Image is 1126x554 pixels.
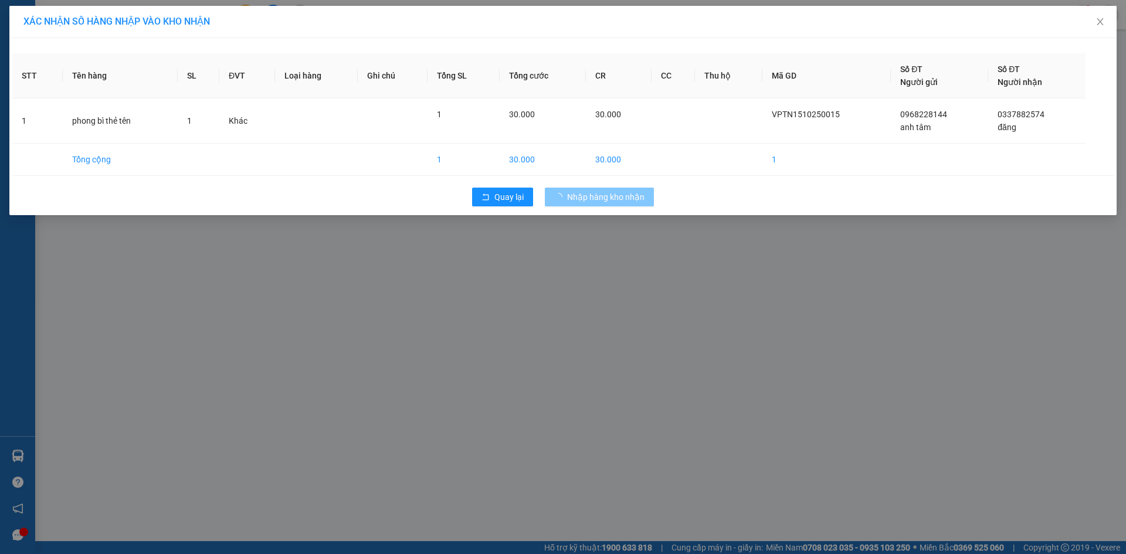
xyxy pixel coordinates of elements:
span: 1 [187,116,192,125]
span: loading [554,193,567,201]
span: 0968228144 [900,110,947,119]
th: Tên hàng [63,53,178,98]
span: Người nhận [998,77,1042,87]
span: Người gửi [900,77,938,87]
td: 30.000 [500,144,586,176]
span: XÁC NHẬN SỐ HÀNG NHẬP VÀO KHO NHẬN [23,16,210,27]
span: anh tâm [900,123,931,132]
th: CC [652,53,695,98]
td: 1 [428,144,500,176]
td: Tổng cộng [63,144,178,176]
span: Nhập hàng kho nhận [567,191,645,203]
span: 1 [437,110,442,119]
span: close [1096,17,1105,26]
th: CR [586,53,652,98]
th: ĐVT [219,53,275,98]
span: 30.000 [509,110,535,119]
span: Quay lại [494,191,524,203]
td: phong bì thẻ tên [63,98,178,144]
td: Khác [219,98,275,144]
th: Mã GD [762,53,891,98]
span: 0337882574 [998,110,1044,119]
span: đăng [998,123,1016,132]
th: STT [12,53,63,98]
td: 1 [762,144,891,176]
td: 1 [12,98,63,144]
td: 30.000 [586,144,652,176]
button: rollbackQuay lại [472,188,533,206]
span: VPTN1510250015 [772,110,840,119]
span: Số ĐT [998,64,1020,74]
th: Tổng SL [428,53,500,98]
th: SL [178,53,219,98]
span: 30.000 [595,110,621,119]
span: Số ĐT [900,64,922,74]
th: Loại hàng [275,53,358,98]
button: Nhập hàng kho nhận [545,188,654,206]
th: Tổng cước [500,53,586,98]
span: rollback [481,193,490,202]
th: Ghi chú [358,53,428,98]
button: Close [1084,6,1117,39]
th: Thu hộ [695,53,762,98]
